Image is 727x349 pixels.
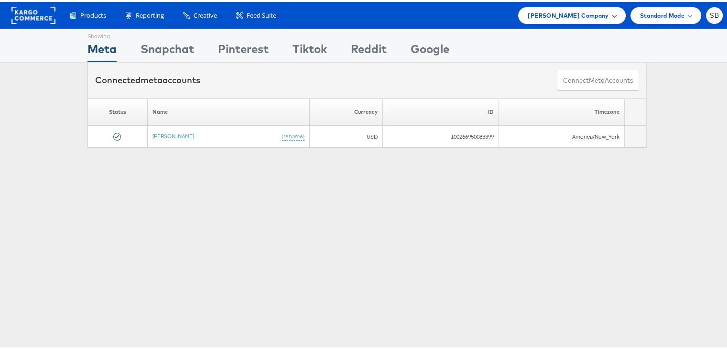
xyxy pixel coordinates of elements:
th: Timezone [499,97,625,124]
span: Feed Suite [247,9,276,18]
div: Reddit [351,39,387,60]
span: meta [141,73,163,84]
a: (rename) [282,131,304,139]
span: Reporting [136,9,164,18]
span: meta [589,74,605,83]
div: Snapchat [141,39,194,60]
td: 100266950083399 [383,124,499,146]
span: Standard Mode [640,9,684,19]
td: America/New_York [499,124,625,146]
div: Connected accounts [95,72,200,85]
a: [PERSON_NAME] [152,131,194,138]
div: Meta [87,39,117,60]
div: Tiktok [293,39,327,60]
div: Showing [87,27,117,39]
div: Google [411,39,449,60]
span: SB [710,11,719,17]
span: Creative [194,9,217,18]
span: Products [80,9,106,18]
th: Currency [310,97,383,124]
th: Status [88,97,148,124]
span: [PERSON_NAME] Company [528,9,608,19]
th: ID [383,97,499,124]
button: ConnectmetaAccounts [557,68,639,89]
div: Pinterest [218,39,269,60]
th: Name [147,97,309,124]
td: USD [310,124,383,146]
